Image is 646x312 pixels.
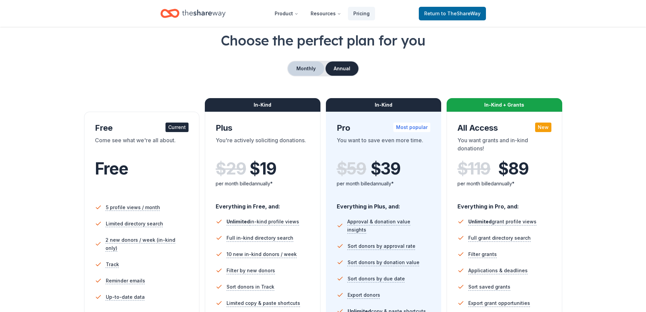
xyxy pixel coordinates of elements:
[269,7,304,20] button: Product
[227,234,293,242] span: Full in-kind directory search
[468,283,510,291] span: Sort saved grants
[393,123,430,132] div: Most popular
[457,123,551,133] div: All Access
[227,299,300,307] span: Limited copy & paste shortcuts
[160,5,226,21] a: Home
[227,219,250,224] span: Unlimited
[105,236,189,252] span: 2 new donors / week (in-kind only)
[106,203,160,212] span: 5 profile views / month
[348,242,415,250] span: Sort donors by approval rate
[95,123,189,133] div: Free
[95,159,128,179] span: Free
[371,159,400,178] span: $ 39
[337,136,431,155] div: You want to save even more time.
[326,98,442,112] div: In-Kind
[205,98,320,112] div: In-Kind
[216,197,310,211] div: Everything in Free, and:
[216,123,310,133] div: Plus
[326,61,358,76] button: Annual
[227,250,297,258] span: 10 new in-kind donors / week
[424,10,481,18] span: Return
[447,98,562,112] div: In-Kind + Grants
[457,136,551,155] div: You want grants and in-kind donations!
[106,260,119,269] span: Track
[535,123,551,132] div: New
[269,5,375,21] nav: Main
[216,180,310,188] div: per month billed annually*
[468,234,531,242] span: Full grant directory search
[348,258,419,267] span: Sort donors by donation value
[216,136,310,155] div: You're actively soliciting donations.
[27,31,619,50] h1: Choose the perfect plan for you
[468,267,528,275] span: Applications & deadlines
[106,277,145,285] span: Reminder emails
[305,7,347,20] button: Resources
[419,7,486,20] a: Returnto TheShareWay
[227,219,299,224] span: in-kind profile views
[468,219,492,224] span: Unlimited
[348,291,380,299] span: Export donors
[165,123,189,132] div: Current
[288,61,324,76] button: Monthly
[106,220,163,228] span: Limited directory search
[441,11,481,16] span: to TheShareWay
[468,250,497,258] span: Filter grants
[250,159,276,178] span: $ 19
[337,123,431,133] div: Pro
[337,197,431,211] div: Everything in Plus, and:
[227,267,275,275] span: Filter by new donors
[347,218,430,234] span: Approval & donation value insights
[468,219,536,224] span: grant profile views
[348,7,375,20] a: Pricing
[457,180,551,188] div: per month billed annually*
[95,136,189,155] div: Come see what we're all about.
[106,293,145,301] span: Up-to-date data
[337,180,431,188] div: per month billed annually*
[498,159,528,178] span: $ 89
[457,197,551,211] div: Everything in Pro, and:
[468,299,530,307] span: Export grant opportunities
[227,283,274,291] span: Sort donors in Track
[348,275,405,283] span: Sort donors by due date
